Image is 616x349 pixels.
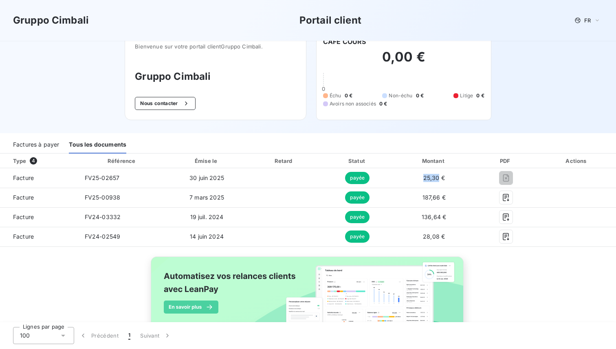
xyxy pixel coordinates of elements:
span: 0 € [416,92,424,99]
div: PDF [476,157,536,165]
span: 7 mars 2025 [189,194,224,201]
span: 14 juin 2024 [190,233,224,240]
span: 0 € [345,92,352,99]
span: 4 [30,157,37,165]
span: 136,64 € [422,213,446,220]
h6: CAFE COURS [323,37,366,46]
h2: 0,00 € [323,49,484,73]
span: Litige [460,92,473,99]
span: 187,66 € [422,194,446,201]
div: Référence [108,158,135,164]
span: payée [345,172,370,184]
span: 1 [128,331,130,340]
div: Type [8,157,77,165]
div: Factures à payer [13,136,59,154]
h3: Gruppo Cimbali [135,69,296,84]
span: 28,08 € [423,233,445,240]
span: FV24-03332 [85,213,121,220]
span: Non-échu [389,92,412,99]
span: 0 [322,86,325,92]
span: Facture [7,174,72,182]
span: Avoirs non associés [330,100,376,108]
div: Retard [249,157,320,165]
span: Facture [7,233,72,241]
div: Montant [395,157,473,165]
span: Échu [330,92,341,99]
h3: Portail client [299,13,361,28]
span: payée [345,211,370,223]
span: Facture [7,193,72,202]
span: FV25-02657 [85,174,120,181]
span: payée [345,191,370,204]
button: Nous contacter [135,97,195,110]
span: 0 € [476,92,484,99]
span: 30 juin 2025 [189,174,224,181]
button: 1 [123,327,135,344]
span: FV24-02549 [85,233,121,240]
span: 25,30 € [423,174,445,181]
button: Précédent [74,327,123,344]
button: Suivant [135,327,176,344]
span: 100 [20,331,30,340]
span: Facture [7,213,72,221]
div: Statut [323,157,392,165]
div: Actions [539,157,614,165]
span: FV25-00938 [85,194,121,201]
span: Bienvenue sur votre portail client Gruppo Cimbali . [135,43,296,50]
span: payée [345,230,370,243]
div: Tous les documents [69,136,126,154]
h3: Gruppo Cimbali [13,13,89,28]
div: Émise le [168,157,246,165]
span: 0 € [379,100,387,108]
span: FR [584,17,591,24]
span: 19 juil. 2024 [190,213,224,220]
